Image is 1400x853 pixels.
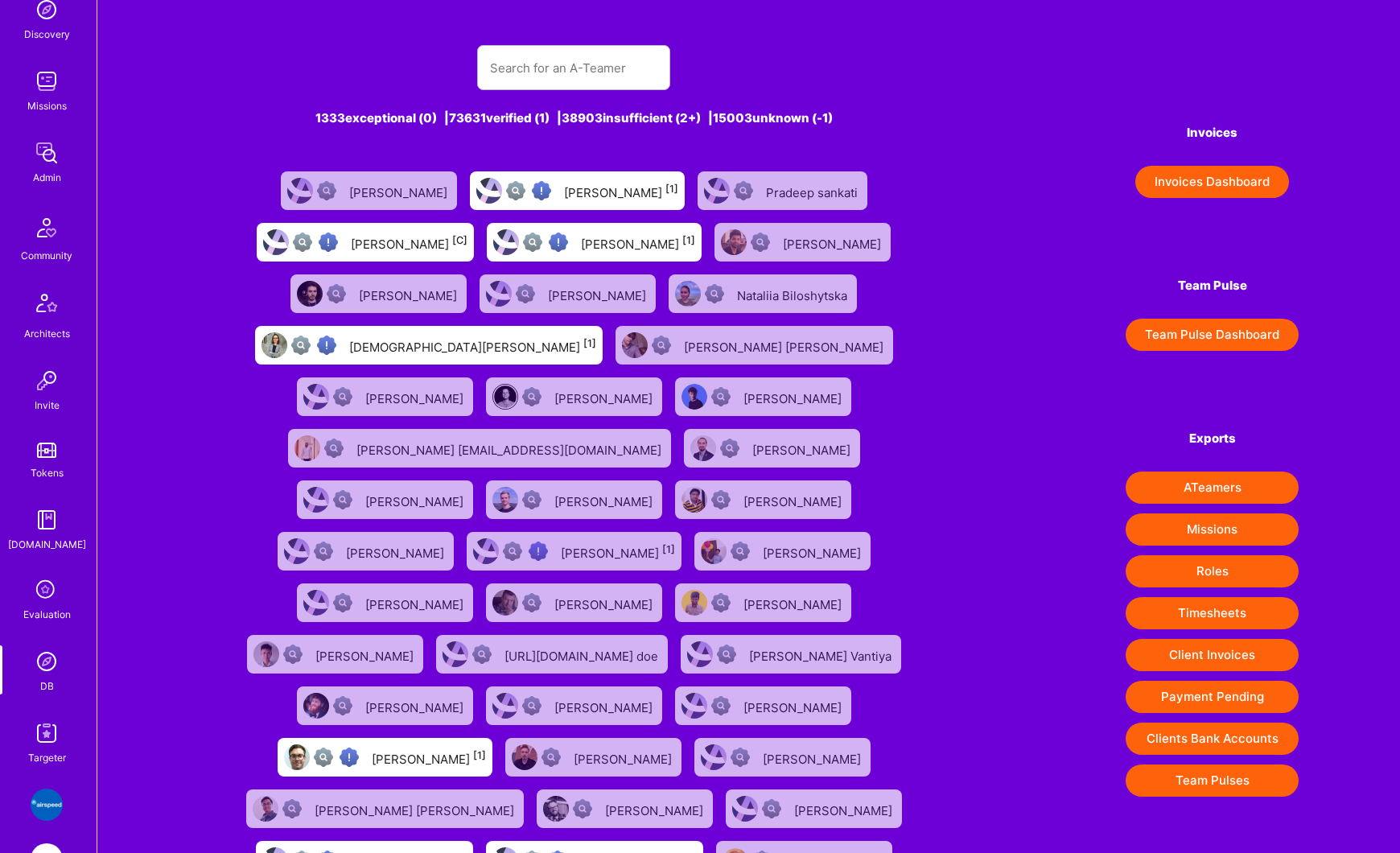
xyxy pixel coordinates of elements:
img: Skill Targeter [31,717,63,749]
div: DB [40,678,54,694]
sup: [C] [452,234,467,246]
img: User Avatar [681,487,707,513]
img: Not Scrubbed [324,439,344,458]
img: User Avatar [253,796,278,822]
img: User Avatar [253,641,279,667]
img: Not Scrubbed [711,696,731,715]
button: Invoices Dashboard [1135,166,1289,198]
h4: Invoices [1126,126,1299,140]
img: Not Scrubbed [516,284,535,303]
a: Airspeed: A platform to help employees feel more connected and celebrated [27,789,67,821]
sup: [1] [583,337,596,349]
img: User Avatar [303,693,329,719]
img: User Avatar [492,487,518,513]
a: User AvatarNot Scrubbed[PERSON_NAME] [271,525,460,577]
img: teamwork [31,65,63,97]
img: User Avatar [543,796,569,822]
input: Search for an A-Teamer [490,47,657,89]
img: Not fully vetted [314,748,333,767]
img: Not Scrubbed [522,490,541,509]
img: admin teamwork [31,137,63,169]
button: Payment Pending [1126,681,1299,713]
button: Roles [1126,555,1299,587]
img: User Avatar [294,435,320,461]
div: [PERSON_NAME] [365,695,467,716]
div: [PERSON_NAME] [548,283,649,304]
img: Not Scrubbed [327,284,346,303]
div: [PERSON_NAME] [351,232,467,253]
img: Admin Search [31,645,63,678]
img: Not Scrubbed [717,645,736,664]
div: Invite [35,397,60,414]
div: Admin [33,169,61,186]
a: User AvatarNot fully vettedHigh Potential User[PERSON_NAME][1] [460,525,688,577]
a: User AvatarNot Scrubbed[PERSON_NAME] Vantiya [674,628,908,680]
img: Not Scrubbed [751,233,770,252]
img: User Avatar [287,178,313,204]
a: User AvatarNot Scrubbed[PERSON_NAME] [480,680,669,731]
a: User AvatarNot Scrubbed[PERSON_NAME] [PERSON_NAME] [240,783,530,834]
img: Not Scrubbed [333,387,352,406]
img: High Potential User [529,542,548,561]
img: User Avatar [732,796,758,822]
img: User Avatar [473,538,499,564]
a: User AvatarNot Scrubbed[PERSON_NAME] [688,731,877,783]
div: Architects [24,325,70,342]
img: User Avatar [512,744,537,770]
img: User Avatar [303,487,329,513]
div: Nataliia Biloshytska [737,283,850,304]
img: Not Scrubbed [333,696,352,715]
div: [PERSON_NAME] [564,180,678,201]
a: User AvatarNot Scrubbed[PERSON_NAME] [473,268,662,319]
a: User AvatarNot Scrubbed[PERSON_NAME] [290,371,480,422]
img: Not Scrubbed [731,748,750,767]
sup: [1] [682,234,695,246]
img: Community [27,208,66,247]
a: User AvatarNot Scrubbed[PERSON_NAME] [530,783,719,834]
a: User AvatarNot fully vettedHigh Potential User[PERSON_NAME][1] [271,731,499,783]
a: User AvatarNot Scrubbed[PERSON_NAME] [290,474,480,525]
img: Airspeed: A platform to help employees feel more connected and celebrated [31,789,63,821]
img: Not Scrubbed [731,542,750,561]
a: User AvatarNot Scrubbed[PERSON_NAME] [284,268,473,319]
img: Not Scrubbed [283,645,303,664]
img: User Avatar [476,178,502,204]
img: Not fully vetted [291,336,311,355]
img: User Avatar [493,229,519,255]
a: User AvatarNot Scrubbed[PERSON_NAME] [241,628,430,680]
img: User Avatar [701,538,727,564]
a: User AvatarNot Scrubbed[PERSON_NAME] [480,577,669,628]
img: User Avatar [261,332,287,358]
div: [PERSON_NAME] [783,232,884,253]
div: [PERSON_NAME] [554,592,656,613]
img: Not Scrubbed [314,542,333,561]
img: Not Scrubbed [573,799,592,818]
img: User Avatar [681,693,707,719]
img: Not Scrubbed [522,387,541,406]
img: High Potential User [340,748,359,767]
a: User AvatarNot Scrubbed[PERSON_NAME] [480,371,669,422]
div: [PERSON_NAME] [315,644,417,665]
div: [DOMAIN_NAME] [8,536,86,553]
div: [PERSON_NAME] [PERSON_NAME] [315,798,517,819]
a: User AvatarNot Scrubbed[PERSON_NAME] [290,577,480,628]
div: [PERSON_NAME] [554,386,656,407]
a: User AvatarNot Scrubbed[PERSON_NAME] [274,165,463,216]
div: [PERSON_NAME] [359,283,460,304]
a: Team Pulse Dashboard [1126,319,1299,351]
img: High Potential User [532,181,551,200]
h4: Exports [1126,431,1299,446]
img: Not fully vetted [523,233,542,252]
img: Not Scrubbed [333,490,352,509]
img: Invite [31,365,63,397]
a: User AvatarNot Scrubbed[PERSON_NAME] [677,422,867,474]
div: [PERSON_NAME] [743,695,845,716]
img: tokens [37,443,56,458]
img: User Avatar [492,384,518,410]
div: Pradeep sankati [766,180,861,201]
a: User AvatarNot Scrubbed[PERSON_NAME] [290,680,480,731]
img: User Avatar [704,178,730,204]
div: [PERSON_NAME] [554,489,656,510]
div: [PERSON_NAME] [EMAIL_ADDRESS][DOMAIN_NAME] [356,438,665,459]
button: Team Pulses [1126,764,1299,797]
